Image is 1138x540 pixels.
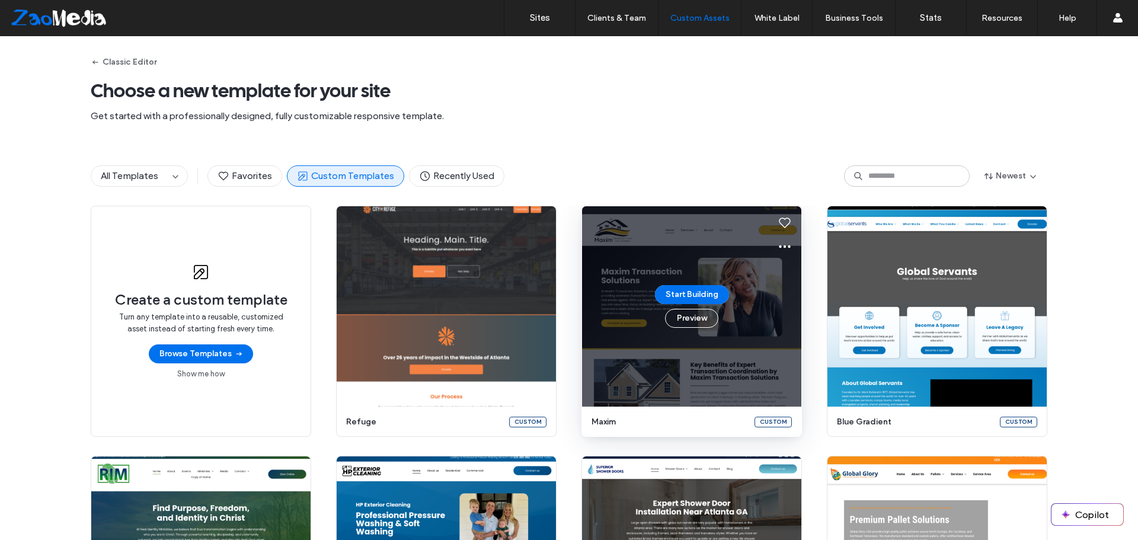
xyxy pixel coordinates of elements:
button: Copilot [1051,504,1123,525]
span: Choose a new template for your site [91,79,1047,103]
button: Preview [665,309,718,328]
span: Create a custom template [115,291,287,309]
button: Browse Templates [149,344,253,363]
span: Favorites [218,170,272,183]
a: Show me how [177,368,225,380]
button: Start Building [655,285,729,304]
button: Recently Used [409,165,504,187]
label: Stats [920,12,942,23]
span: refuge [346,416,502,428]
button: Newest [974,167,1047,186]
div: Custom [755,417,792,427]
label: Business Tools [825,13,883,23]
span: Get started with a professionally designed, fully customizable responsive template. [91,110,1047,123]
label: Clients & Team [587,13,646,23]
button: Favorites [207,165,282,187]
div: Custom [1000,417,1037,427]
label: Sites [530,12,550,23]
span: Turn any template into a reusable, customized asset instead of starting fresh every time. [115,311,287,335]
span: Recently Used [419,170,494,183]
label: White Label [755,13,800,23]
button: Custom Templates [287,165,404,187]
span: blue gradient [837,416,993,428]
label: Resources [982,13,1022,23]
div: Custom [509,417,546,427]
span: Custom Templates [297,170,394,183]
label: Help [1059,13,1076,23]
span: Help [27,8,51,19]
span: maxim [592,416,747,428]
span: All Templates [101,170,158,181]
button: Classic Editor [91,53,156,72]
label: Custom Assets [670,13,730,23]
button: All Templates [91,166,168,186]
